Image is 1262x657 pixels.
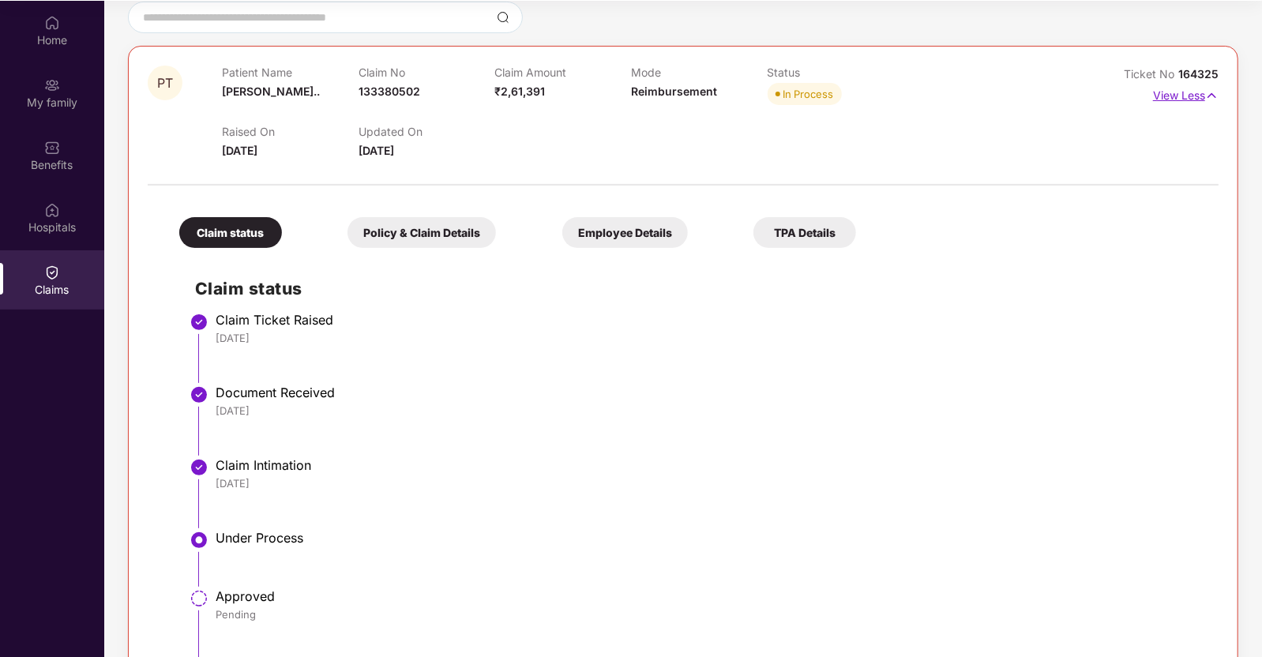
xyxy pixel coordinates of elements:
img: svg+xml;base64,PHN2ZyBpZD0iU2VhcmNoLTMyeDMyIiB4bWxucz0iaHR0cDovL3d3dy53My5vcmcvMjAwMC9zdmciIHdpZH... [497,11,509,24]
img: svg+xml;base64,PHN2ZyB4bWxucz0iaHR0cDovL3d3dy53My5vcmcvMjAwMC9zdmciIHdpZHRoPSIxNyIgaGVpZ2h0PSIxNy... [1205,87,1219,104]
img: svg+xml;base64,PHN2ZyBpZD0iU3RlcC1Eb25lLTMyeDMyIiB4bWxucz0iaHR0cDovL3d3dy53My5vcmcvMjAwMC9zdmciIH... [190,458,208,477]
div: TPA Details [753,217,856,248]
span: [DATE] [222,144,257,157]
div: [DATE] [216,331,1203,345]
div: In Process [783,86,834,102]
h2: Claim status [195,276,1203,302]
div: Document Received [216,385,1203,400]
img: svg+xml;base64,PHN2ZyBpZD0iSG9zcGl0YWxzIiB4bWxucz0iaHR0cDovL3d3dy53My5vcmcvMjAwMC9zdmciIHdpZHRoPS... [44,202,60,218]
p: Claim No [359,66,495,79]
img: svg+xml;base64,PHN2ZyBpZD0iQ2xhaW0iIHhtbG5zPSJodHRwOi8vd3d3LnczLm9yZy8yMDAwL3N2ZyIgd2lkdGg9IjIwIi... [44,265,60,280]
img: svg+xml;base64,PHN2ZyBpZD0iU3RlcC1QZW5kaW5nLTMyeDMyIiB4bWxucz0iaHR0cDovL3d3dy53My5vcmcvMjAwMC9zdm... [190,589,208,608]
p: Patient Name [222,66,359,79]
div: Pending [216,607,1203,621]
img: svg+xml;base64,PHN2ZyBpZD0iQmVuZWZpdHMiIHhtbG5zPSJodHRwOi8vd3d3LnczLm9yZy8yMDAwL3N2ZyIgd2lkdGg9Ij... [44,140,60,156]
p: Claim Amount [494,66,631,79]
img: svg+xml;base64,PHN2ZyBpZD0iU3RlcC1Eb25lLTMyeDMyIiB4bWxucz0iaHR0cDovL3d3dy53My5vcmcvMjAwMC9zdmciIH... [190,313,208,332]
span: PT [157,77,173,90]
p: Raised On [222,125,359,138]
span: Ticket No [1124,67,1178,81]
div: Claim Ticket Raised [216,312,1203,328]
span: Reimbursement [631,84,717,98]
div: [DATE] [216,404,1203,418]
div: [DATE] [216,476,1203,490]
img: svg+xml;base64,PHN2ZyBpZD0iU3RlcC1Eb25lLTMyeDMyIiB4bWxucz0iaHR0cDovL3d3dy53My5vcmcvMjAwMC9zdmciIH... [190,385,208,404]
p: Mode [631,66,768,79]
span: 164325 [1178,67,1219,81]
div: Approved [216,588,1203,604]
div: Under Process [216,530,1203,546]
div: Claim Intimation [216,457,1203,473]
div: Claim status [179,217,282,248]
img: svg+xml;base64,PHN2ZyBpZD0iU3RlcC1BY3RpdmUtMzJ4MzIiIHhtbG5zPSJodHRwOi8vd3d3LnczLm9yZy8yMDAwL3N2Zy... [190,531,208,550]
span: 133380502 [359,84,420,98]
img: svg+xml;base64,PHN2ZyBpZD0iSG9tZSIgeG1sbnM9Imh0dHA6Ly93d3cudzMub3JnLzIwMDAvc3ZnIiB3aWR0aD0iMjAiIG... [44,15,60,31]
span: ₹2,61,391 [494,84,545,98]
img: svg+xml;base64,PHN2ZyB3aWR0aD0iMjAiIGhlaWdodD0iMjAiIHZpZXdCb3g9IjAgMCAyMCAyMCIgZmlsbD0ibm9uZSIgeG... [44,77,60,93]
p: View Less [1153,83,1219,104]
span: [PERSON_NAME].. [222,84,320,98]
span: [DATE] [359,144,394,157]
div: Policy & Claim Details [347,217,496,248]
div: Employee Details [562,217,688,248]
p: Updated On [359,125,495,138]
p: Status [768,66,904,79]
